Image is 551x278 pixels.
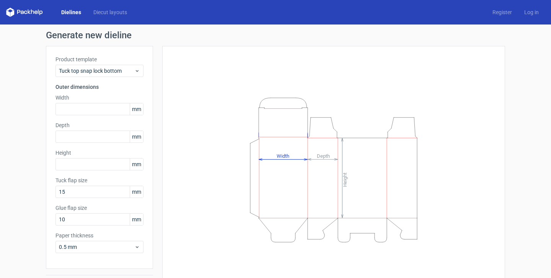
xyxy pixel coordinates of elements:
[87,8,133,16] a: Diecut layouts
[55,8,87,16] a: Dielines
[59,243,134,251] span: 0.5 mm
[55,56,143,63] label: Product template
[55,94,143,101] label: Width
[518,8,545,16] a: Log in
[55,232,143,239] label: Paper thickness
[55,83,143,91] h3: Outer dimensions
[55,177,143,184] label: Tuck flap size
[59,67,134,75] span: Tuck top snap lock bottom
[342,172,348,186] tspan: Height
[46,31,505,40] h1: Generate new dieline
[55,121,143,129] label: Depth
[55,149,143,157] label: Height
[486,8,518,16] a: Register
[130,159,143,170] span: mm
[277,153,289,159] tspan: Width
[55,204,143,212] label: Glue flap size
[130,214,143,225] span: mm
[317,153,330,159] tspan: Depth
[130,131,143,142] span: mm
[130,186,143,198] span: mm
[130,103,143,115] span: mm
